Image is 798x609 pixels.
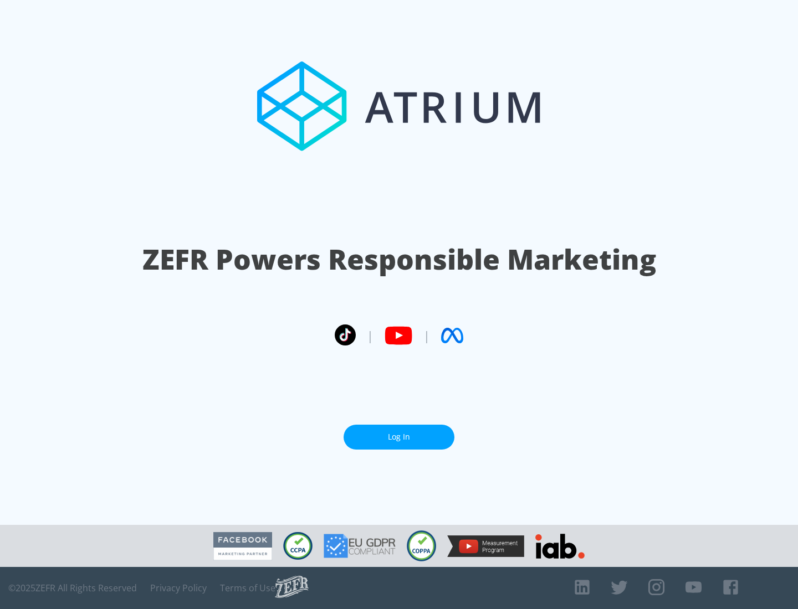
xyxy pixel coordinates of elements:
a: Privacy Policy [150,582,207,593]
img: COPPA Compliant [407,530,436,561]
span: | [423,327,430,344]
h1: ZEFR Powers Responsible Marketing [142,240,656,278]
span: © 2025 ZEFR All Rights Reserved [8,582,137,593]
img: CCPA Compliant [283,532,313,560]
img: Facebook Marketing Partner [213,532,272,560]
a: Terms of Use [220,582,275,593]
a: Log In [344,425,454,450]
img: IAB [535,534,585,559]
img: YouTube Measurement Program [447,535,524,557]
img: GDPR Compliant [324,534,396,558]
span: | [367,327,374,344]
